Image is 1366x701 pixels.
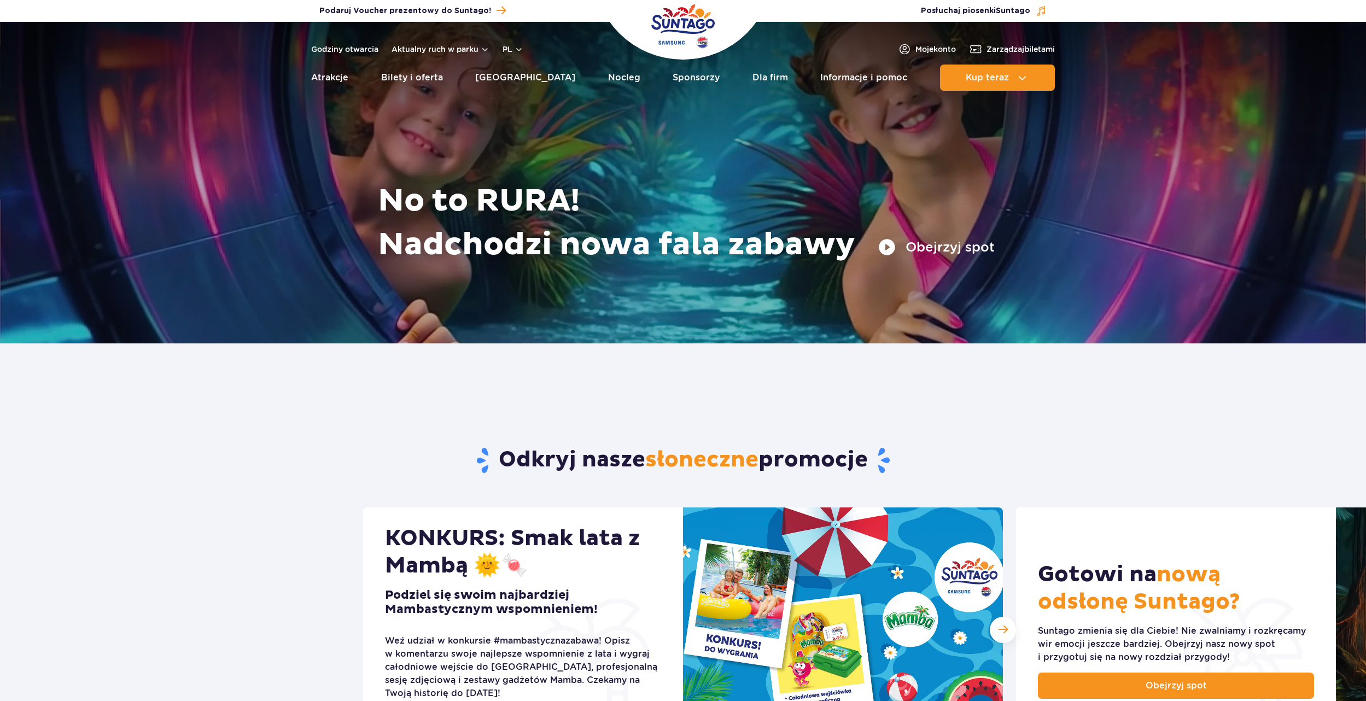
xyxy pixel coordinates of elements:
a: Informacje i pomoc [820,65,907,91]
a: Dla firm [752,65,788,91]
span: Kup teraz [966,73,1009,83]
div: Suntago zmienia się dla Ciebie! Nie zwalniamy i rozkręcamy wir emocji jeszcze bardziej. Obejrzyj ... [1038,624,1314,664]
h2: Odkryj nasze promocje [363,446,1003,475]
h3: Podziel się swoim najbardziej Mambastycznym wspomnieniem! [385,588,661,617]
a: [GEOGRAPHIC_DATA] [475,65,575,91]
span: Zarządzaj biletami [986,44,1055,55]
a: Nocleg [608,65,640,91]
a: Zarządzajbiletami [969,43,1055,56]
span: Obejrzyj spot [1146,679,1207,692]
button: Kup teraz [940,65,1055,91]
span: Moje konto [915,44,956,55]
span: słoneczne [645,446,758,474]
a: Bilety i oferta [381,65,443,91]
a: Atrakcje [311,65,348,91]
button: Aktualny ruch w parku [392,45,489,54]
h1: No to RURA! Nadchodzi nowa fala zabawy [378,179,995,267]
button: Obejrzyj spot [878,238,995,256]
span: Posłuchaj piosenki [921,5,1030,16]
a: Sponsorzy [673,65,720,91]
span: nową odsłonę Suntago? [1038,561,1240,616]
div: Następny slajd [990,617,1016,643]
a: Godziny otwarcia [311,44,378,55]
h2: KONKURS: Smak lata z Mambą 🌞🍬 [385,525,661,580]
span: Suntago [996,7,1030,15]
a: Obejrzyj spot [1038,673,1314,699]
a: Podaruj Voucher prezentowy do Suntago! [319,3,506,18]
button: Posłuchaj piosenkiSuntago [921,5,1047,16]
h2: Gotowi na [1038,561,1314,616]
div: Weź udział w konkursie #mambastycznazabawa! Opisz w komentarzu swoje najlepsze wspomnienie z lata... [385,634,661,700]
span: Podaruj Voucher prezentowy do Suntago! [319,5,491,16]
button: pl [503,44,523,55]
a: Mojekonto [898,43,956,56]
